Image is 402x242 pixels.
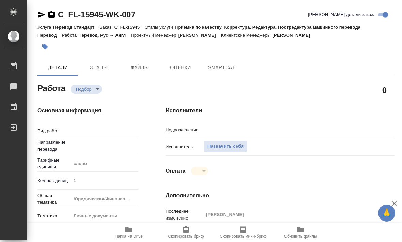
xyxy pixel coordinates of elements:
[37,81,65,94] h2: Работа
[308,11,376,18] span: [PERSON_NAME] детали заказа
[74,86,94,92] button: Подбор
[272,33,315,38] p: [PERSON_NAME]
[37,127,71,134] p: Вид работ
[284,234,317,239] span: Обновить файлы
[37,177,71,184] p: Кол-во единиц
[272,223,329,242] button: Обновить файлы
[166,208,204,222] p: Последнее изменение
[221,33,273,38] p: Клиентские менеджеры
[42,63,74,72] span: Детали
[37,39,52,54] button: Добавить тэг
[37,25,362,38] p: Приёмка по качеству, Корректура, Редактура, Постредактура машинного перевода, Перевод
[131,33,178,38] p: Проектный менеджер
[71,193,138,205] div: Юридическая/Финансовая
[123,63,156,72] span: Файлы
[215,223,272,242] button: Скопировать мини-бриф
[100,223,157,242] button: Папка на Drive
[58,10,135,19] a: C_FL-15945-WK-007
[166,126,204,133] p: Подразделение
[382,84,387,96] h2: 0
[71,158,138,169] div: слово
[207,142,244,150] span: Назначить себя
[62,33,79,38] p: Работа
[145,25,175,30] p: Этапы услуги
[37,157,71,170] p: Тарифные единицы
[99,25,114,30] p: Заказ:
[37,25,53,30] p: Услуга
[71,210,138,222] div: Личные документы
[378,205,395,222] button: 🙏
[166,143,204,150] p: Исполнитель
[82,63,115,72] span: Этапы
[71,85,102,94] div: Подбор
[47,11,56,19] button: Скопировать ссылку
[204,210,375,220] input: Пустое поле
[166,167,186,175] h4: Оплата
[53,25,99,30] p: Перевод Стандарт
[37,213,71,220] p: Тематика
[37,107,138,115] h4: Основная информация
[115,234,143,239] span: Папка на Drive
[381,206,392,220] span: 🙏
[114,25,145,30] p: C_FL-15945
[205,63,238,72] span: SmartCat
[37,11,46,19] button: Скопировать ссылку для ЯМессенджера
[157,223,215,242] button: Скопировать бриф
[71,176,138,185] input: Пустое поле
[37,192,71,206] p: Общая тематика
[168,234,204,239] span: Скопировать бриф
[204,140,247,152] button: Назначить себя
[166,192,395,200] h4: Дополнительно
[220,234,266,239] span: Скопировать мини-бриф
[178,33,221,38] p: [PERSON_NAME]
[166,107,395,115] h4: Исполнители
[78,33,131,38] p: Перевод, Рус → Англ
[37,139,71,153] p: Направление перевода
[191,167,208,175] div: Подбор
[164,63,197,72] span: Оценки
